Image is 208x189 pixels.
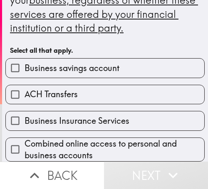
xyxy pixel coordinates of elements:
button: Next [104,162,208,189]
span: Combined online access to personal and business accounts [25,138,204,161]
button: Business Insurance Services [6,111,204,130]
span: Business savings account [25,62,119,74]
span: Business Insurance Services [25,115,129,127]
span: ACH Transfers [25,88,78,100]
button: Combined online access to personal and business accounts [6,138,204,161]
button: Business savings account [6,59,204,77]
button: ACH Transfers [6,85,204,104]
h6: Select all that apply. [10,46,200,55]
